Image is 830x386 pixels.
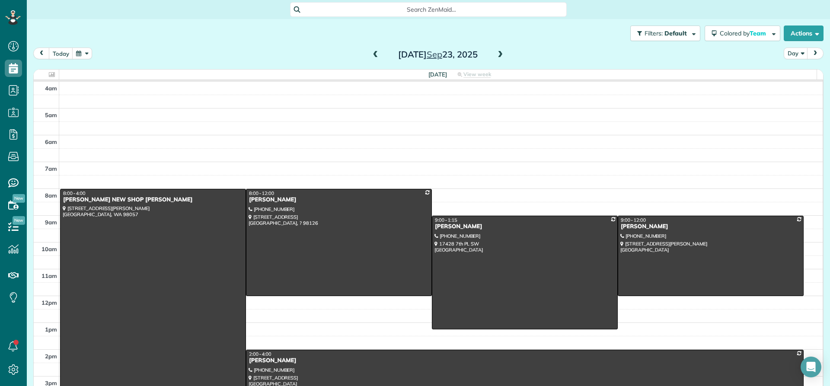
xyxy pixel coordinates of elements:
span: 5am [45,112,57,118]
span: Team [750,29,767,37]
span: 1pm [45,326,57,333]
div: [PERSON_NAME] NEW SHOP [PERSON_NAME] [63,196,243,204]
span: 7am [45,165,57,172]
button: Filters: Default [630,26,700,41]
button: Day [784,48,808,59]
div: [PERSON_NAME] [249,196,429,204]
h2: [DATE] 23, 2025 [384,50,492,59]
div: [PERSON_NAME] [249,357,801,364]
div: [PERSON_NAME] [620,223,801,230]
span: 2pm [45,353,57,360]
button: Colored byTeam [705,26,780,41]
button: next [807,48,824,59]
span: 6am [45,138,57,145]
span: 9:00 - 1:15 [435,217,457,223]
span: 8:00 - 12:00 [249,190,274,196]
span: Sep [427,49,442,60]
button: Actions [784,26,824,41]
span: 4am [45,85,57,92]
span: 2:00 - 4:00 [249,351,271,357]
span: Colored by [720,29,769,37]
span: Default [664,29,687,37]
div: Open Intercom Messenger [801,357,821,377]
span: 9:00 - 12:00 [621,217,646,223]
span: New [13,194,25,203]
span: 11am [41,272,57,279]
span: 9am [45,219,57,226]
button: today [49,48,73,59]
div: [PERSON_NAME] [434,223,615,230]
span: 8am [45,192,57,199]
span: 8:00 - 4:00 [63,190,86,196]
span: New [13,216,25,225]
button: prev [33,48,50,59]
span: View week [463,71,491,78]
a: Filters: Default [626,26,700,41]
span: Filters: [645,29,663,37]
span: 10am [41,246,57,252]
span: 12pm [41,299,57,306]
span: [DATE] [428,71,447,78]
